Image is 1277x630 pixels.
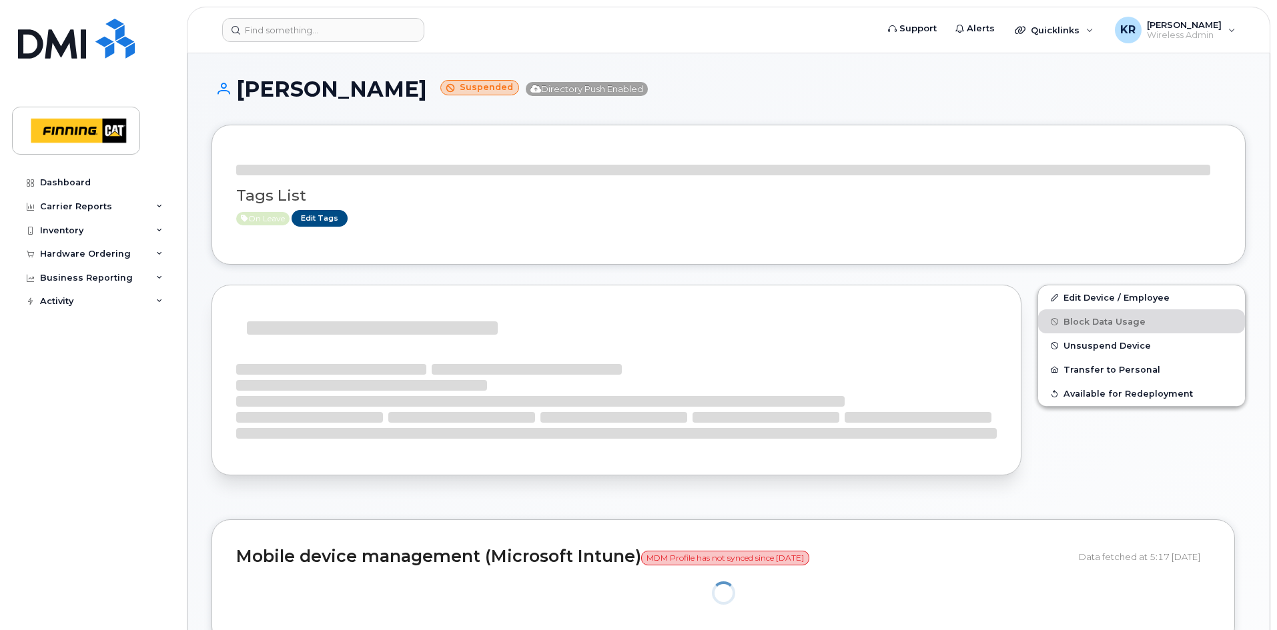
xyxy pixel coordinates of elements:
[526,82,648,96] span: Directory Push Enabled
[1038,357,1245,381] button: Transfer to Personal
[292,210,348,227] a: Edit Tags
[1079,544,1210,569] div: Data fetched at 5:17 [DATE]
[1038,333,1245,357] button: Unsuspend Device
[440,80,519,95] small: Suspended
[236,187,1221,204] h3: Tags List
[1038,285,1245,309] a: Edit Device / Employee
[1063,341,1151,351] span: Unsuspend Device
[236,212,290,225] span: Active
[1063,389,1193,399] span: Available for Redeployment
[1038,309,1245,333] button: Block Data Usage
[641,551,809,565] span: MDM Profile has not synced since [DATE]
[1038,381,1245,405] button: Available for Redeployment
[211,77,1246,101] h1: [PERSON_NAME]
[236,547,1069,566] h2: Mobile device management (Microsoft Intune)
